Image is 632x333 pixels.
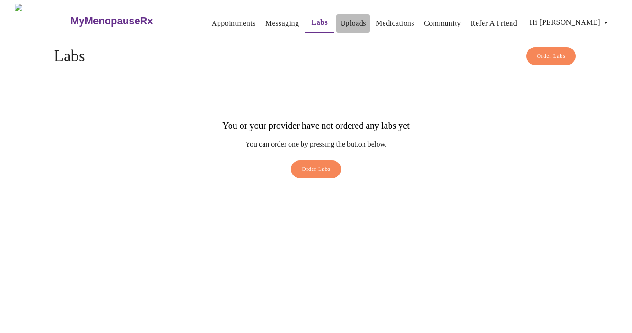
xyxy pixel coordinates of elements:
[372,14,418,33] button: Medications
[526,13,615,32] button: Hi [PERSON_NAME]
[208,14,259,33] button: Appointments
[526,47,576,65] button: Order Labs
[305,13,334,33] button: Labs
[312,16,328,29] a: Labs
[15,4,70,38] img: MyMenopauseRx Logo
[376,17,414,30] a: Medications
[71,15,153,27] h3: MyMenopauseRx
[336,14,370,33] button: Uploads
[420,14,465,33] button: Community
[212,17,256,30] a: Appointments
[530,16,611,29] span: Hi [PERSON_NAME]
[265,17,299,30] a: Messaging
[70,5,190,37] a: MyMenopauseRx
[424,17,461,30] a: Community
[471,17,517,30] a: Refer a Friend
[54,47,578,66] h4: Labs
[291,160,341,178] button: Order Labs
[289,160,343,183] a: Order Labs
[222,120,409,131] h3: You or your provider have not ordered any labs yet
[467,14,521,33] button: Refer a Friend
[340,17,366,30] a: Uploads
[537,51,566,61] span: Order Labs
[262,14,302,33] button: Messaging
[302,164,330,175] span: Order Labs
[222,140,409,148] p: You can order one by pressing the button below.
